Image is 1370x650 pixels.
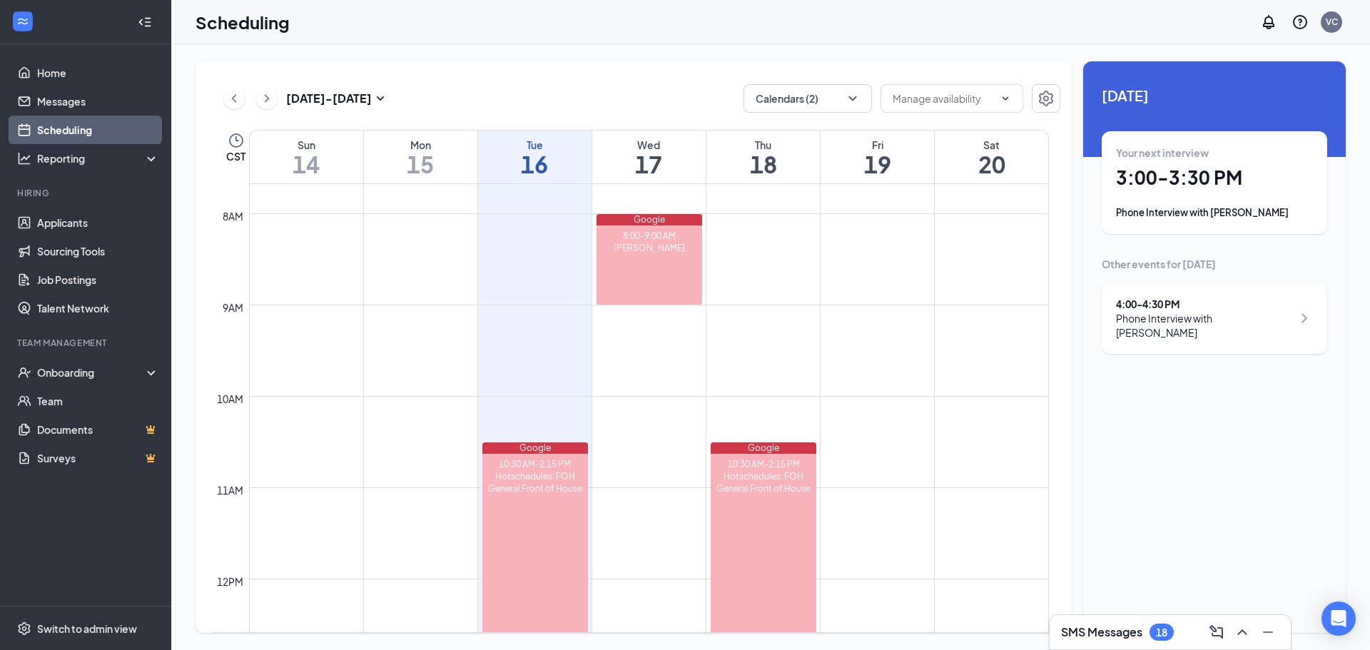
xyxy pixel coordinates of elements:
[17,187,156,199] div: Hiring
[1032,84,1060,113] button: Settings
[214,482,246,498] div: 11am
[482,442,588,454] div: Google
[744,84,872,113] button: Calendars (2)ChevronDown
[592,152,706,176] h1: 17
[37,87,159,116] a: Messages
[597,214,702,225] div: Google
[478,152,592,176] h1: 16
[482,458,588,470] div: 10:30 AM-2:15 PM
[37,621,137,636] div: Switch to admin view
[286,91,372,106] h3: [DATE] - [DATE]
[37,387,159,415] a: Team
[478,131,592,183] a: September 16, 2025
[821,131,934,183] a: September 19, 2025
[1231,621,1254,644] button: ChevronUp
[37,237,159,265] a: Sourcing Tools
[1205,621,1228,644] button: ComposeMessage
[821,138,934,152] div: Fri
[364,152,477,176] h1: 15
[37,208,159,237] a: Applicants
[16,14,30,29] svg: WorkstreamLogo
[1234,624,1251,641] svg: ChevronUp
[138,15,152,29] svg: Collapse
[1116,205,1313,220] div: Phone Interview with [PERSON_NAME]
[37,444,159,472] a: SurveysCrown
[17,365,31,380] svg: UserCheck
[1321,601,1356,636] div: Open Intercom Messenger
[821,152,934,176] h1: 19
[1257,621,1279,644] button: Minimize
[1061,624,1142,640] h3: SMS Messages
[706,131,820,183] a: September 18, 2025
[250,152,363,176] h1: 14
[893,91,994,106] input: Manage availability
[37,294,159,323] a: Talent Network
[1156,626,1167,639] div: 18
[37,415,159,444] a: DocumentsCrown
[1292,14,1309,31] svg: QuestionInfo
[37,116,159,144] a: Scheduling
[711,442,816,454] div: Google
[482,470,588,494] div: Hotschedules: FOH General Front of House
[214,574,246,589] div: 12pm
[250,138,363,152] div: Sun
[372,90,389,107] svg: SmallChevronDown
[846,91,860,106] svg: ChevronDown
[17,337,156,349] div: Team Management
[711,458,816,470] div: 10:30 AM-2:15 PM
[227,90,241,107] svg: ChevronLeft
[597,230,702,242] div: 8:00-9:00 AM
[1102,84,1327,106] span: [DATE]
[220,300,246,315] div: 9am
[706,152,820,176] h1: 18
[228,132,245,149] svg: Clock
[250,131,363,183] a: September 14, 2025
[1259,624,1277,641] svg: Minimize
[592,138,706,152] div: Wed
[597,242,702,254] div: [PERSON_NAME]
[196,10,290,34] h1: Scheduling
[935,138,1048,152] div: Sat
[37,151,160,166] div: Reporting
[260,90,274,107] svg: ChevronRight
[1116,166,1313,190] h1: 3:00 - 3:30 PM
[226,149,245,163] span: CST
[1037,90,1055,107] svg: Settings
[37,365,147,380] div: Onboarding
[1260,14,1277,31] svg: Notifications
[37,265,159,294] a: Job Postings
[17,621,31,636] svg: Settings
[1326,16,1338,28] div: VC
[214,391,246,407] div: 10am
[223,88,245,109] button: ChevronLeft
[1116,311,1292,340] div: Phone Interview with [PERSON_NAME]
[935,131,1048,183] a: September 20, 2025
[1116,146,1313,160] div: Your next interview
[935,152,1048,176] h1: 20
[1296,310,1313,327] svg: ChevronRight
[220,208,246,224] div: 8am
[478,138,592,152] div: Tue
[364,138,477,152] div: Mon
[706,138,820,152] div: Thu
[592,131,706,183] a: September 17, 2025
[1208,624,1225,641] svg: ComposeMessage
[256,88,278,109] button: ChevronRight
[37,59,159,87] a: Home
[1000,93,1011,104] svg: ChevronDown
[17,151,31,166] svg: Analysis
[364,131,477,183] a: September 15, 2025
[711,470,816,494] div: Hotschedules: FOH General Front of House
[1102,257,1327,271] div: Other events for [DATE]
[1116,297,1292,311] div: 4:00 - 4:30 PM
